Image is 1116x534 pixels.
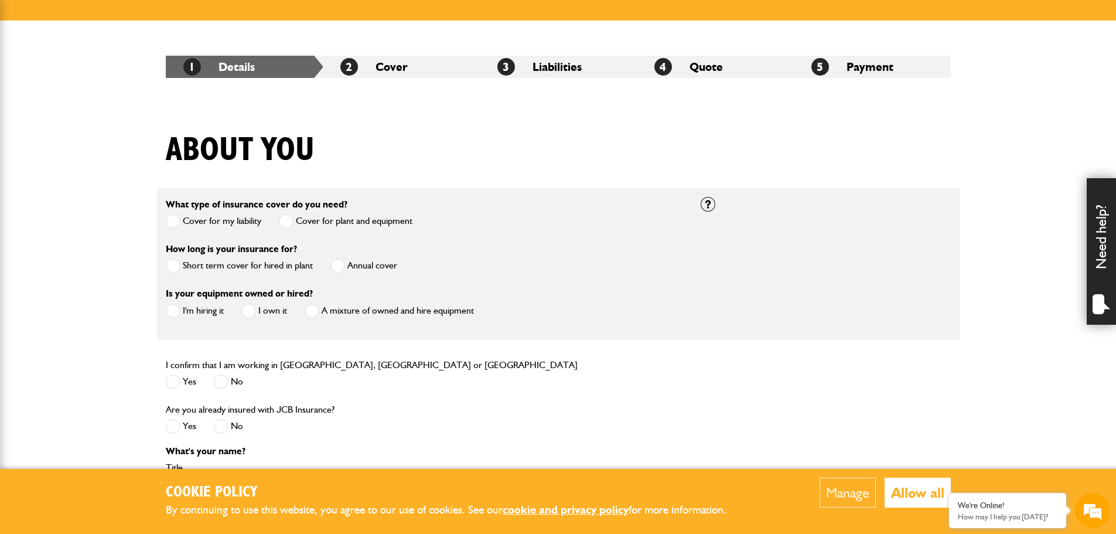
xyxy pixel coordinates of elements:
li: Details [166,56,323,78]
label: I confirm that I am working in [GEOGRAPHIC_DATA], [GEOGRAPHIC_DATA] or [GEOGRAPHIC_DATA] [166,360,578,370]
label: Cover for my liability [166,214,261,229]
li: Cover [323,56,480,78]
label: Yes [166,419,196,434]
li: Quote [637,56,794,78]
span: 2 [340,58,358,76]
p: How may I help you today? [958,512,1057,521]
label: Are you already insured with JCB Insurance? [166,405,335,414]
span: 1 [183,58,201,76]
label: Short term cover for hired in plant [166,259,313,273]
p: By continuing to use this website, you agree to our use of cookies. See our for more information. [166,501,746,519]
label: No [214,419,243,434]
div: We're Online! [958,501,1057,511]
span: 3 [497,58,515,76]
span: 4 [654,58,672,76]
li: Liabilities [480,56,637,78]
span: 5 [811,58,829,76]
label: No [214,375,243,389]
label: A mixture of owned and hire equipment [305,304,474,318]
label: What type of insurance cover do you need? [166,200,347,209]
label: Annual cover [330,259,397,273]
label: I'm hiring it [166,304,224,318]
p: What's your name? [166,447,683,456]
label: Is your equipment owned or hired? [166,289,313,298]
div: Need help? [1087,178,1116,325]
label: Cover for plant and equipment [279,214,412,229]
h1: About you [166,131,315,170]
li: Payment [794,56,951,78]
label: I own it [241,304,287,318]
button: Allow all [885,478,951,508]
label: How long is your insurance for? [166,244,297,254]
a: cookie and privacy policy [503,503,629,516]
label: Yes [166,375,196,389]
label: Title [166,463,683,472]
h2: Cookie Policy [166,484,746,502]
button: Manage [820,478,876,508]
